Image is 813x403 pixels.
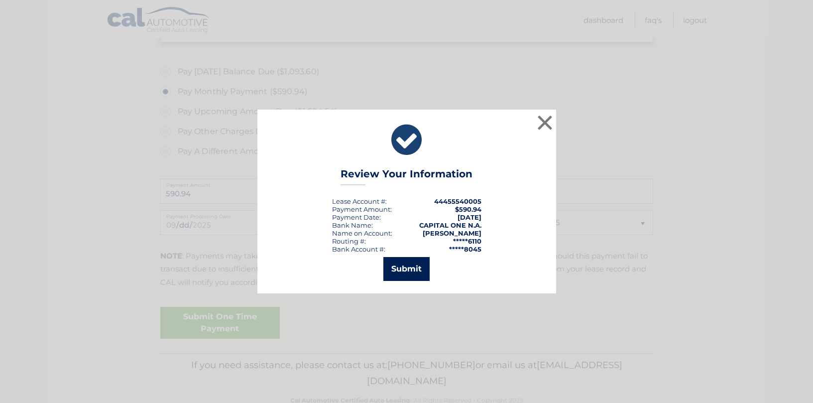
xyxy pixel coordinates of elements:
[455,205,481,213] span: $590.94
[332,197,387,205] div: Lease Account #:
[332,213,379,221] span: Payment Date
[419,221,481,229] strong: CAPITAL ONE N.A.
[332,213,381,221] div: :
[458,213,481,221] span: [DATE]
[332,245,385,253] div: Bank Account #:
[332,205,392,213] div: Payment Amount:
[332,237,366,245] div: Routing #:
[535,113,555,133] button: ×
[332,221,373,229] div: Bank Name:
[423,229,481,237] strong: [PERSON_NAME]
[383,257,430,281] button: Submit
[341,168,472,185] h3: Review Your Information
[434,197,481,205] strong: 44455540005
[332,229,392,237] div: Name on Account:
